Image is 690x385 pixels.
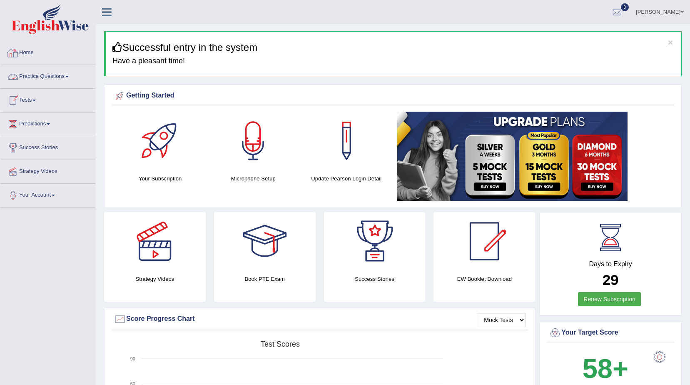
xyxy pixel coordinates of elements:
text: 90 [130,356,135,361]
span: 0 [621,3,629,11]
h4: Your Subscription [118,174,203,183]
tspan: Test scores [261,340,300,348]
b: 29 [603,272,619,288]
a: Your Account [0,184,95,205]
img: small5.jpg [397,112,628,201]
h4: Book PTE Exam [214,275,316,283]
a: Strategy Videos [0,160,95,181]
h4: Strategy Videos [104,275,206,283]
div: Score Progress Chart [114,313,526,325]
a: Predictions [0,112,95,133]
h4: Update Pearson Login Detail [304,174,389,183]
h4: Days to Expiry [549,260,672,268]
h4: Have a pleasant time! [112,57,675,65]
div: Your Target Score [549,327,672,339]
a: Renew Subscription [578,292,641,306]
button: × [668,38,673,47]
a: Home [0,41,95,62]
div: Getting Started [114,90,672,102]
h3: Successful entry in the system [112,42,675,53]
h4: Microphone Setup [211,174,296,183]
h4: Success Stories [324,275,426,283]
b: 58+ [583,353,628,384]
a: Success Stories [0,136,95,157]
h4: EW Booklet Download [433,275,535,283]
a: Tests [0,89,95,110]
a: Practice Questions [0,65,95,86]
